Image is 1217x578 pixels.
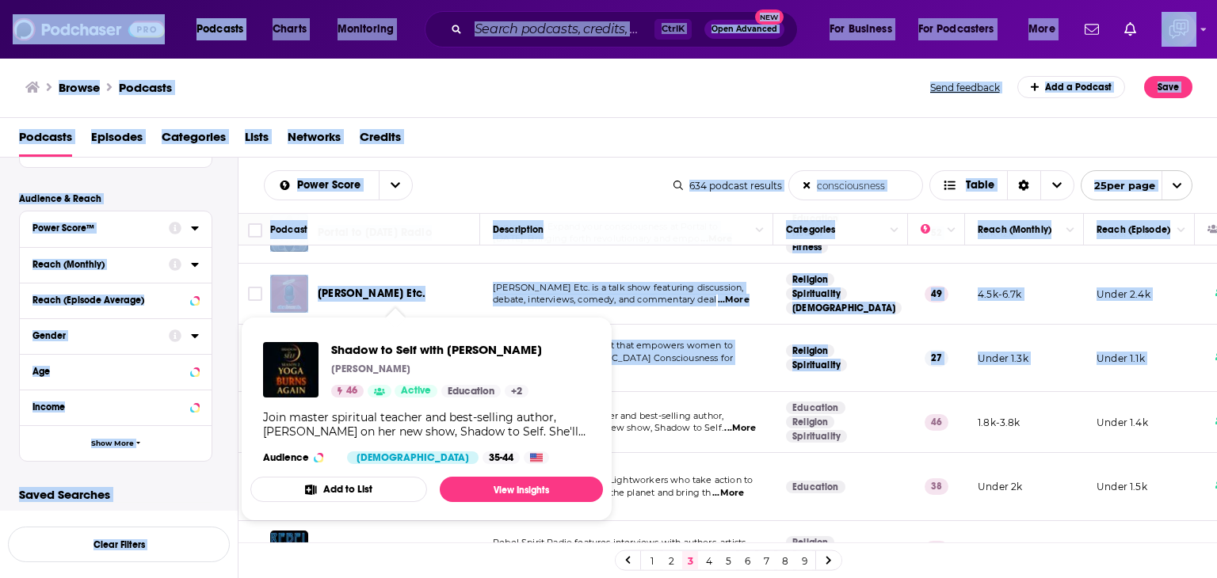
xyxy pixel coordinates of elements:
[925,414,948,430] p: 46
[663,551,679,570] a: 2
[712,487,744,500] span: ...More
[786,273,834,286] a: Religion
[263,342,319,397] img: Shadow to Self with Acharya Shunya
[270,275,308,313] a: Steve Brown Etc.
[720,551,736,570] a: 5
[262,17,316,42] a: Charts
[918,18,994,40] span: For Podcasters
[786,287,847,300] a: Spirituality
[796,551,812,570] a: 9
[978,416,1021,429] p: 1.8k-3.8k
[750,221,769,240] button: Column Actions
[978,480,1022,493] p: Under 2k
[483,451,520,464] div: 35-44
[297,180,366,191] span: Power Score
[925,478,948,494] p: 38
[1081,170,1192,200] button: open menu
[331,385,364,397] a: 46
[19,193,212,204] p: Audience & Reach
[739,551,755,570] a: 6
[786,430,847,443] a: Spirituality
[493,537,747,548] span: Rebel Spirit Radio features interviews with authors, artists,
[347,451,479,464] div: [DEMOGRAPHIC_DATA]
[1017,17,1075,42] button: open menu
[925,286,948,302] p: 49
[32,366,185,377] div: Age
[921,220,943,239] div: Power Score
[13,14,165,44] img: Podchaser - Follow, Share and Rate Podcasts
[264,170,413,200] h2: Choose List sort
[32,397,199,416] button: Income
[493,352,733,376] span: connect to [DEMOGRAPHIC_DATA] Consciousness for deeper miracle
[505,385,528,397] a: +2
[786,536,834,549] a: Religion
[1172,221,1191,240] button: Column Actions
[440,477,603,502] a: View Insights
[1162,12,1196,47] span: Logged in as corioliscompany
[885,221,904,240] button: Column Actions
[786,344,834,357] a: Religion
[248,287,262,301] span: Toggle select row
[925,350,948,366] p: 27
[318,287,425,300] span: [PERSON_NAME] Etc.
[682,551,698,570] a: 3
[32,290,199,310] button: Reach (Episode Average)
[1082,173,1155,198] span: 25 per page
[978,352,1028,365] p: Under 1.3k
[925,81,1005,94] button: Send feedback
[966,180,994,191] span: Table
[331,342,542,357] a: Shadow to Self with Acharya Shunya
[326,17,414,42] button: open menu
[119,80,172,95] h1: Podcasts
[718,294,750,306] span: ...More
[704,20,784,39] button: Open AdvancedNew
[185,17,264,42] button: open menu
[32,361,199,381] button: Age
[245,124,269,157] span: Lists
[830,18,892,40] span: For Business
[263,410,590,439] div: Join master spiritual teacher and best-selling author, [PERSON_NAME] on her new show, Shadow to S...
[493,294,716,305] span: debate, interviews, comedy, and commentary deal
[8,527,230,562] button: Clear Filters
[724,422,756,435] span: ...More
[32,222,158,234] div: Power Score™
[59,80,100,95] h3: Browse
[318,542,412,557] a: Rebel Spirit Radio
[925,541,948,557] p: 50
[32,259,158,270] div: Reach (Monthly)
[1097,287,1150,301] p: Under 2.4k
[978,287,1022,301] p: 4.5k-6.7k
[331,342,542,357] span: Shadow to Self with [PERSON_NAME]
[493,422,723,433] span: [PERSON_NAME] on her new show, Shadow to Self.
[32,330,158,341] div: Gender
[162,124,226,157] a: Categories
[1097,480,1147,493] p: Under 1.5k
[1162,12,1196,47] img: User Profile
[929,170,1074,200] button: Choose View
[755,10,784,25] span: New
[32,218,169,238] button: Power Score™
[440,11,813,48] div: Search podcasts, credits, & more...
[786,481,845,493] a: Education
[91,124,143,157] a: Episodes
[468,17,654,42] input: Search podcasts, credits, & more...
[1061,221,1080,240] button: Column Actions
[263,451,334,464] h3: Audience
[493,220,544,239] div: Description
[786,359,847,371] a: Spirituality
[644,551,660,570] a: 1
[777,551,793,570] a: 8
[786,401,845,414] a: Education
[493,282,743,293] span: [PERSON_NAME] Etc. is a talk show featuring discussion,
[654,19,692,40] span: Ctrl K
[1097,220,1170,239] div: Reach (Episode)
[978,220,1051,239] div: Reach (Monthly)
[318,286,425,302] a: [PERSON_NAME] Etc.
[346,383,357,399] span: 46
[288,124,341,157] a: Networks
